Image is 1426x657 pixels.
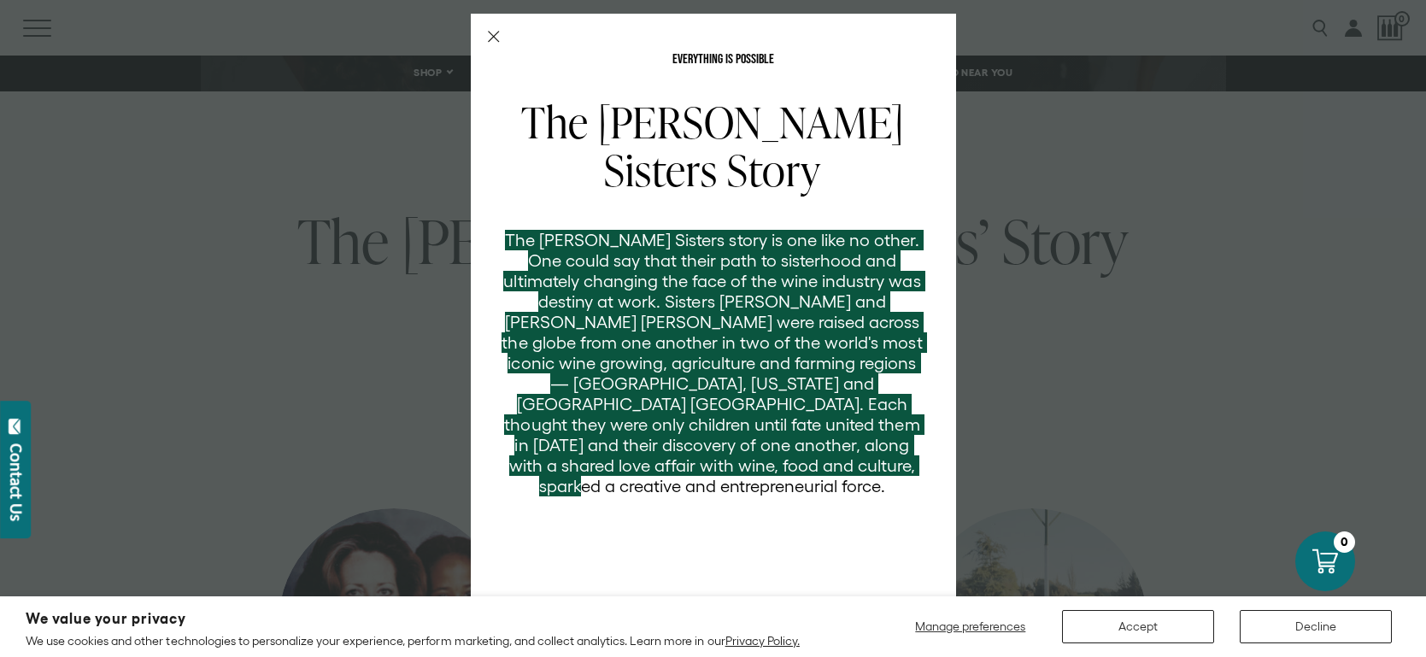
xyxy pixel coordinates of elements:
p: The [PERSON_NAME] Sisters story is one like no other. One could say that their path to sisterhood... [502,230,924,496]
span: Manage preferences [915,619,1025,633]
p: We use cookies and other technologies to personalize your experience, perform marketing, and coll... [26,633,800,648]
a: Privacy Policy. [725,634,800,648]
button: Accept [1062,610,1214,643]
div: Contact Us [8,443,25,521]
button: Decline [1240,610,1392,643]
div: 0 [1334,531,1355,553]
button: Close Modal [488,31,500,43]
h2: We value your privacy [26,612,800,626]
p: EVERYTHING IS POSSIBLE [502,53,945,67]
button: Manage preferences [905,610,1036,643]
h2: The [PERSON_NAME] Sisters Story [502,98,924,194]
